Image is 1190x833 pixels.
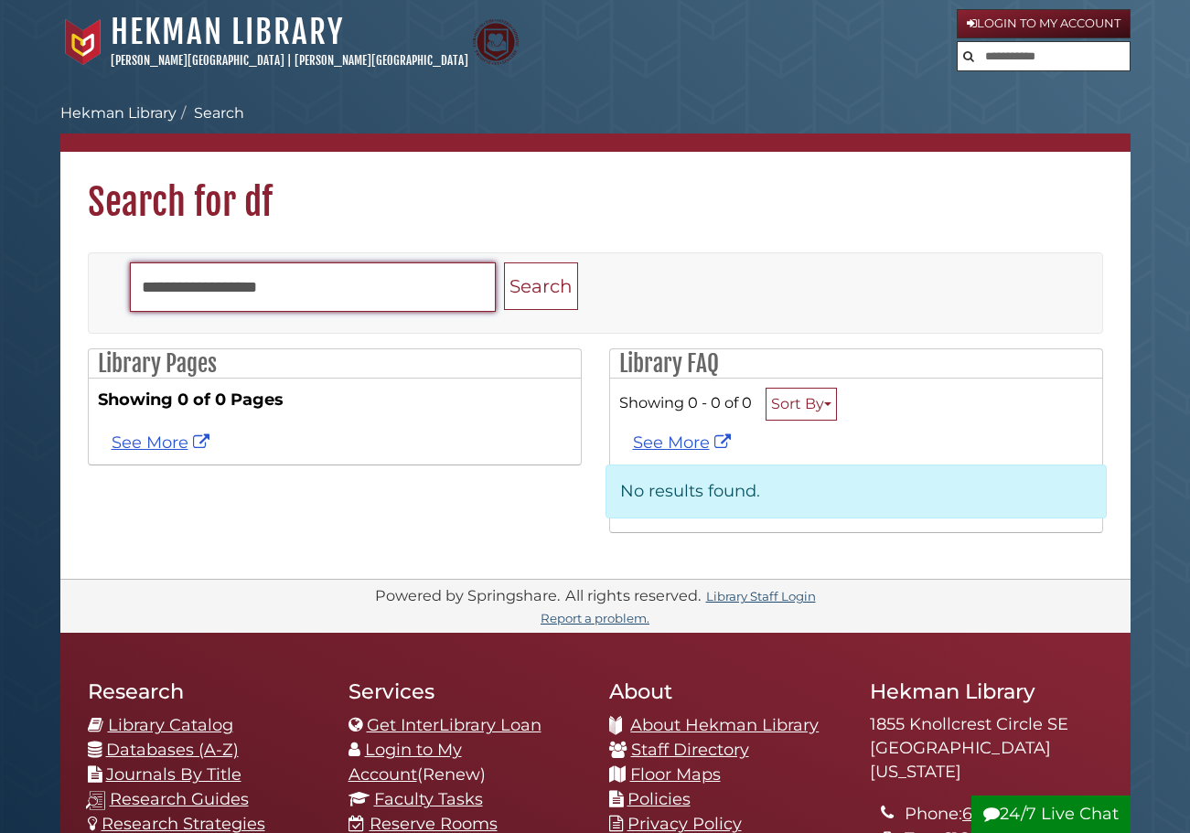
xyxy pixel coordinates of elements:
a: Policies [627,789,691,809]
a: 616.526.7197 [962,804,1061,824]
h2: Hekman Library [870,678,1103,704]
span: Showing 0 - 0 of 0 [619,393,752,411]
button: Search [958,42,980,67]
a: About Hekman Library [630,715,819,735]
h1: Search for df [60,152,1131,225]
a: Report a problem. [541,611,649,625]
div: All rights reserved. [563,586,703,604]
li: (Renew) [348,738,582,787]
a: Library Staff Login [706,589,816,603]
a: Library Catalog [108,715,233,735]
a: Hekman Library [111,12,344,52]
a: Floor Maps [630,764,721,785]
a: Databases (A-Z) [106,740,239,760]
address: 1855 Knollcrest Circle SE [GEOGRAPHIC_DATA][US_STATE] [870,713,1103,784]
li: Phone: [905,802,1102,827]
img: Calvin University [60,19,106,65]
a: Journals By Title [106,764,241,785]
button: Search [504,262,578,311]
h2: Services [348,678,582,704]
a: See More [633,433,735,453]
p: No results found. [606,465,1107,518]
i: Search [963,50,974,62]
a: Staff Directory [631,740,749,760]
h2: Library FAQ [610,349,1102,379]
img: research-guides-icon-white_37x37.png [86,791,105,810]
a: Get InterLibrary Loan [367,715,541,735]
strong: Showing 0 of 0 Pages [98,388,572,412]
a: Faculty Tasks [374,789,483,809]
nav: breadcrumb [60,102,1131,152]
img: Calvin Theological Seminary [473,19,519,65]
a: [PERSON_NAME][GEOGRAPHIC_DATA] [111,53,284,68]
div: Powered by Springshare. [372,586,563,604]
li: Search [177,102,244,124]
span: | [287,53,292,68]
button: Sort By [766,388,837,421]
button: 24/7 Live Chat [971,796,1131,833]
a: See more df results [112,433,214,453]
a: Login to My Account [957,9,1131,38]
a: Login to My Account [348,740,462,785]
a: [PERSON_NAME][GEOGRAPHIC_DATA] [295,53,468,68]
h2: Library Pages [89,349,581,379]
a: Hekman Library [60,104,177,122]
h2: About [609,678,842,704]
a: Research Guides [110,789,249,809]
h2: Research [88,678,321,704]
